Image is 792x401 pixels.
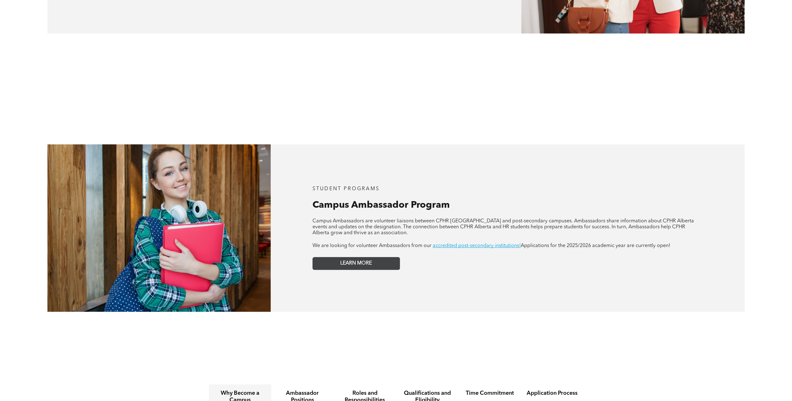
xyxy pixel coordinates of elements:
a: accredited post-secondary institutions! [433,243,521,248]
span: Campus Ambassadors are volunteer liaisons between CPHR [GEOGRAPHIC_DATA] and post-secondary campu... [312,219,694,235]
span: We are looking for volunteer Ambassadors from our [312,243,431,248]
span: STUDENT PROGRAMS [312,186,380,191]
span: Applications for the 2025/2026 academic year are currently open! [521,243,670,248]
h4: Time Commitment [464,390,515,397]
h4: Application Process [527,390,578,397]
span: LEARN MORE [340,260,372,266]
a: LEARN MORE [312,257,400,270]
span: Campus Ambassador Program [312,200,450,210]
